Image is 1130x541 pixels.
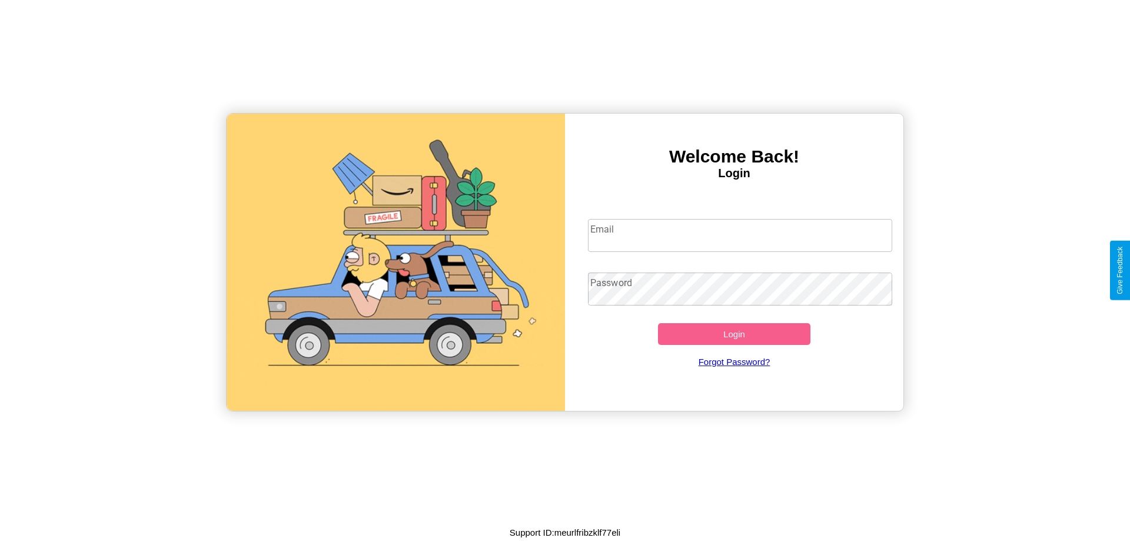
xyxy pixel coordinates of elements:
[510,525,620,540] p: Support ID: meurlfribzklf77eli
[227,114,565,411] img: gif
[565,147,903,167] h3: Welcome Back!
[658,323,810,345] button: Login
[1116,247,1124,294] div: Give Feedback
[565,167,903,180] h4: Login
[582,345,887,379] a: Forgot Password?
